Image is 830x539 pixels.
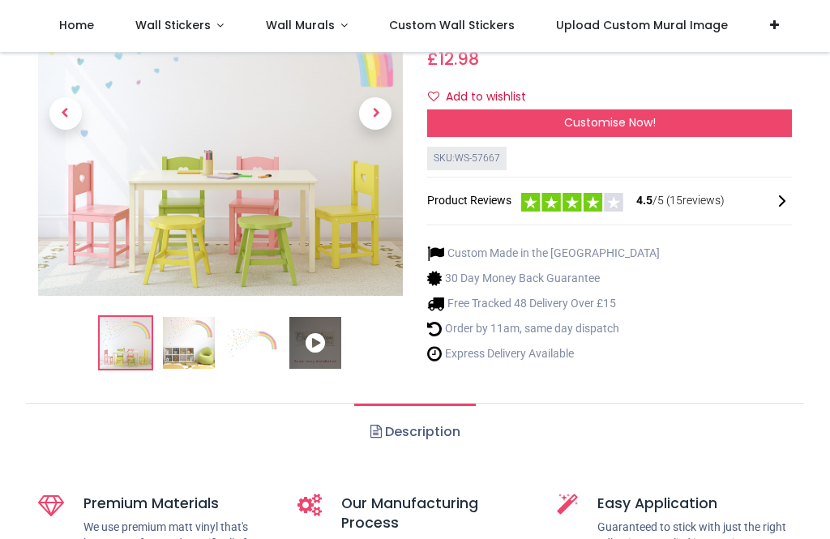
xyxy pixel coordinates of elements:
[266,17,335,33] span: Wall Murals
[439,47,479,71] span: 12.98
[428,91,439,102] i: Add to wishlist
[427,245,660,262] li: Custom Made in the [GEOGRAPHIC_DATA]
[389,17,515,33] span: Custom Wall Stickers
[427,270,660,287] li: 30 Day Money Back Guarantee
[636,193,725,209] span: /5 ( 15 reviews)
[556,17,728,33] span: Upload Custom Mural Image
[359,97,391,130] span: Next
[427,47,479,71] span: £
[135,17,211,33] span: Wall Stickers
[226,317,278,369] img: WS-57667-03
[341,494,533,533] h5: Our Manufacturing Process
[163,317,215,369] img: WS-57667-02
[59,17,94,33] span: Home
[354,404,475,460] a: Description
[636,194,652,207] span: 4.5
[83,494,273,514] h5: Premium Materials
[427,295,660,312] li: Free Tracked 48 Delivery Over £15
[427,190,792,212] div: Product Reviews
[427,320,660,337] li: Order by 11am, same day dispatch
[564,114,656,130] span: Customise Now!
[100,317,152,369] img: Rainbow Hearts Wall Sticker
[49,97,82,130] span: Previous
[427,83,540,111] button: Add to wishlistAdd to wishlist
[427,345,660,362] li: Express Delivery Available
[427,147,507,170] div: SKU: WS-57667
[597,494,792,514] h5: Easy Application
